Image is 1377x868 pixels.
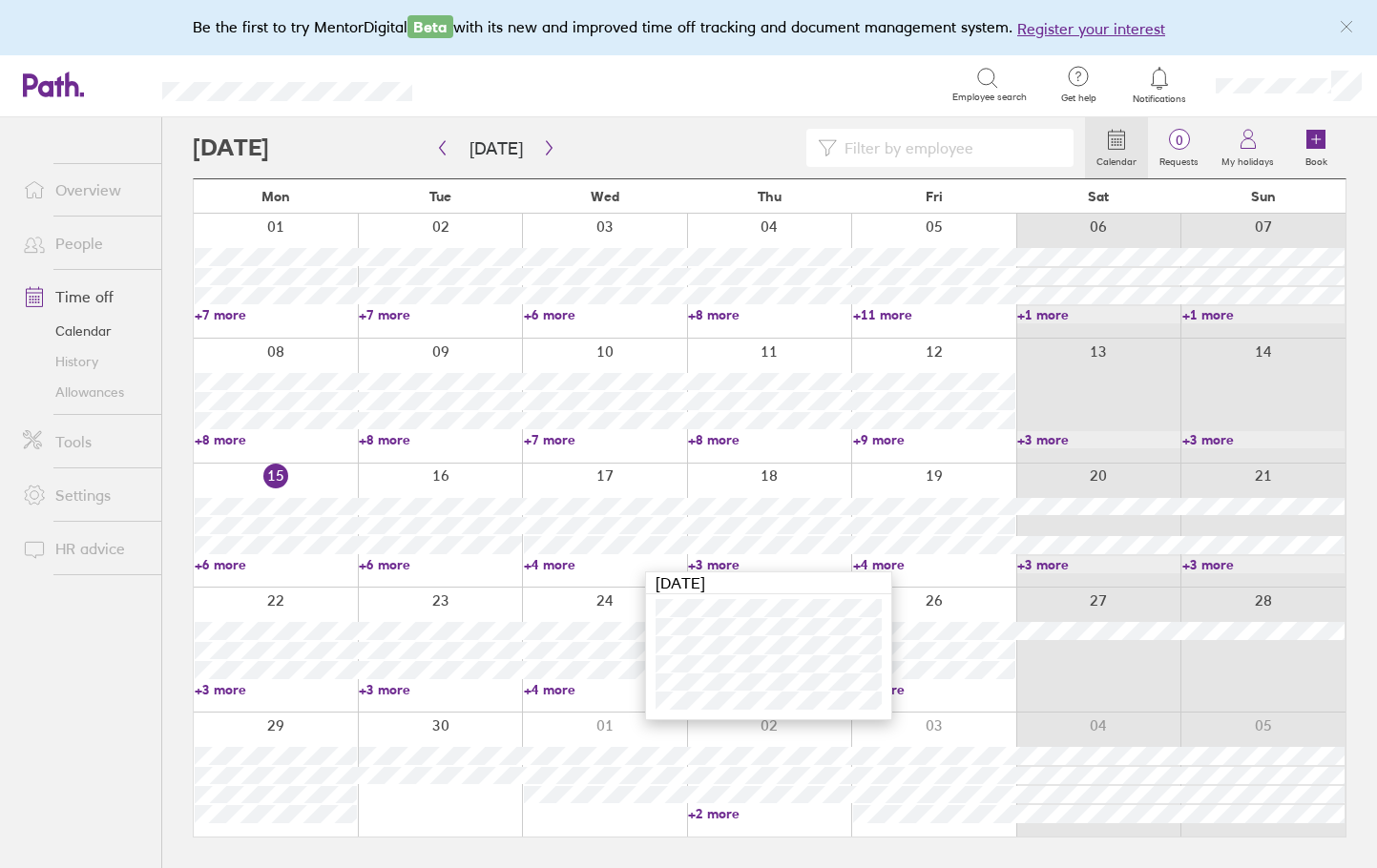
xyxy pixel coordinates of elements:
[195,681,357,698] a: +3 more
[1088,189,1109,204] span: Sat
[195,556,357,573] a: +6 more
[8,224,161,262] a: People
[359,306,521,323] a: +7 more
[464,75,512,93] div: Search
[1182,556,1345,573] a: +3 more
[524,306,686,323] a: +6 more
[261,189,290,204] span: Mon
[688,431,850,448] a: +8 more
[8,377,161,407] a: Allowances
[837,130,1063,166] input: Filter by employee
[8,316,161,346] a: Calendar
[1182,431,1345,448] a: +3 more
[8,278,161,316] a: Time off
[853,306,1015,323] a: +11 more
[758,189,782,204] span: Thu
[688,556,850,573] a: +3 more
[1148,133,1210,148] span: 0
[1251,189,1276,204] span: Sun
[1182,306,1345,323] a: +1 more
[8,346,161,377] a: History
[853,556,1015,573] a: +4 more
[688,805,850,822] a: +2 more
[688,306,850,323] a: +8 more
[407,15,453,38] span: Beta
[1017,431,1179,448] a: +3 more
[359,681,521,698] a: +3 more
[1129,65,1191,105] a: Notifications
[646,572,891,594] div: [DATE]
[853,431,1015,448] a: +9 more
[1285,117,1346,178] a: Book
[1017,556,1179,573] a: +3 more
[1017,17,1165,40] button: Register your interest
[429,189,451,204] span: Tue
[193,15,1184,40] div: Be the first to try MentorDigital with its new and improved time off tracking and document manage...
[359,431,521,448] a: +8 more
[524,681,686,698] a: +4 more
[1294,151,1339,168] label: Book
[1017,306,1179,323] a: +1 more
[8,529,161,568] a: HR advice
[195,306,357,323] a: +7 more
[1085,117,1148,178] a: Calendar
[454,133,538,164] button: [DATE]
[359,556,521,573] a: +6 more
[1148,117,1210,178] a: 0Requests
[1129,93,1191,105] span: Notifications
[1148,151,1210,168] label: Requests
[1085,151,1148,168] label: Calendar
[8,171,161,209] a: Overview
[1210,117,1285,178] a: My holidays
[591,189,619,204] span: Wed
[195,431,357,448] a: +8 more
[524,556,686,573] a: +4 more
[926,189,943,204] span: Fri
[8,476,161,514] a: Settings
[1048,93,1110,104] span: Get help
[8,423,161,461] a: Tools
[524,431,686,448] a: +7 more
[952,92,1027,103] span: Employee search
[1210,151,1285,168] label: My holidays
[853,681,1015,698] a: +3 more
